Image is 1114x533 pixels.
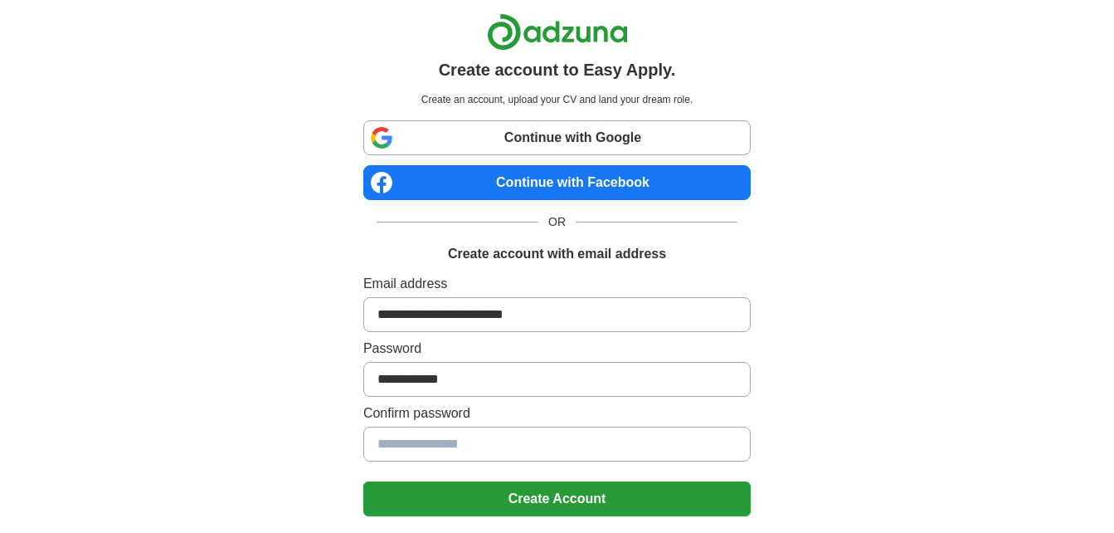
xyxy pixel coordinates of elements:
[363,403,751,423] label: Confirm password
[363,339,751,359] label: Password
[487,13,628,51] img: Adzuna logo
[363,120,751,155] a: Continue with Google
[367,92,747,107] p: Create an account, upload your CV and land your dream role.
[439,57,676,82] h1: Create account to Easy Apply.
[363,165,751,200] a: Continue with Facebook
[363,482,751,516] button: Create Account
[363,274,751,294] label: Email address
[538,213,576,231] span: OR
[448,244,666,264] h1: Create account with email address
